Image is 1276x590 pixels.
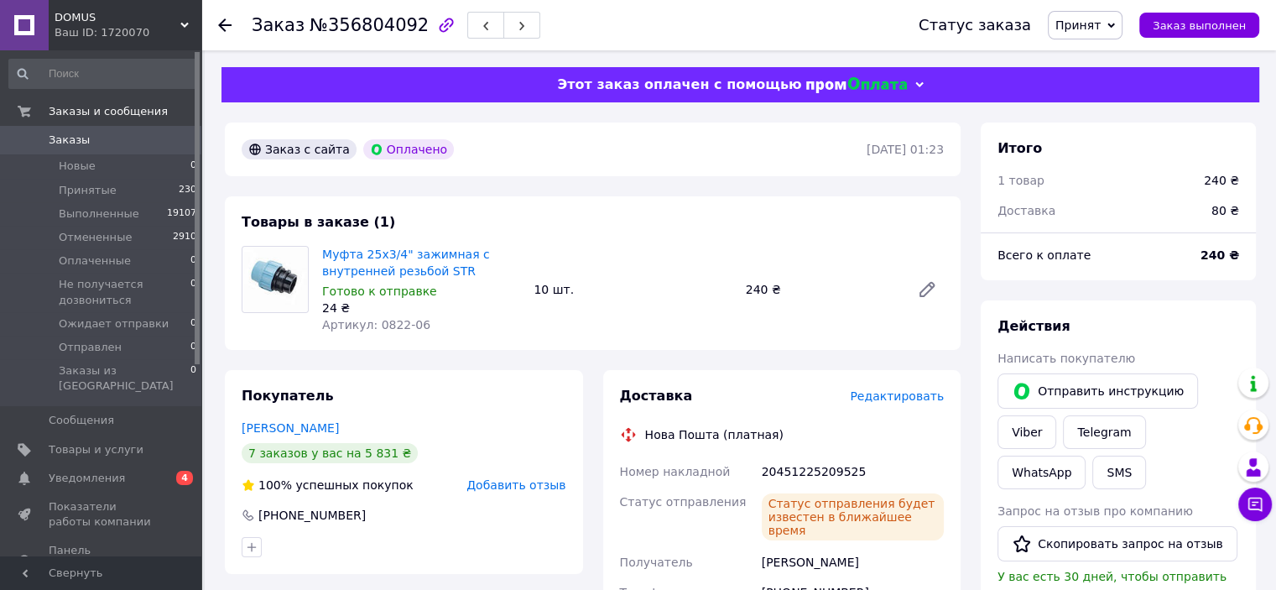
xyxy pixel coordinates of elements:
span: Действия [997,318,1070,334]
a: [PERSON_NAME] [242,421,339,435]
div: 10 шт. [527,278,738,301]
span: Итого [997,140,1042,156]
span: Редактировать [850,389,944,403]
a: Редактировать [910,273,944,306]
span: Этот заказ оплачен с помощью [557,76,801,92]
div: Статус отправления будет известен в ближайшее время [762,493,944,540]
span: Артикул: 0822-06 [322,318,430,332]
span: Заказы из [GEOGRAPHIC_DATA] [59,363,190,394]
span: Покупатель [242,388,333,404]
span: 100% [258,478,292,492]
span: Заказ выполнен [1153,19,1246,32]
div: Ваш ID: 1720070 [55,25,201,40]
span: Уведомления [49,471,125,486]
span: Готово к отправке [322,285,437,298]
span: Товары и услуги [49,442,143,457]
input: Поиск [8,59,198,89]
span: Панель управления [49,543,155,573]
img: evopay logo [806,77,907,93]
span: Статус отправления [620,495,747,509]
div: 7 заказов у вас на 5 831 ₴ [242,443,418,463]
span: 0 [190,253,196,269]
div: [PHONE_NUMBER] [257,507,367,524]
span: Получатель [620,556,693,569]
span: Запрос на отзыв про компанию [997,504,1193,518]
button: SMS [1092,456,1146,489]
span: Отмененные [59,230,132,245]
span: Номер накладной [620,465,731,478]
a: Viber [997,415,1056,449]
div: Нова Пошта (платная) [641,426,788,443]
div: [PERSON_NAME] [758,547,947,577]
span: 4 [176,471,193,485]
span: Показатели работы компании [49,499,155,530]
a: WhatsApp [997,456,1086,489]
time: [DATE] 01:23 [867,143,944,156]
div: 240 ₴ [1204,172,1239,189]
span: Принят [1055,18,1101,32]
div: Вернуться назад [218,17,232,34]
img: Муфта 25х3/4" зажимная с внутренней резьбой STR [243,247,307,312]
span: 0 [190,277,196,307]
span: DOMUS [55,10,180,25]
button: Скопировать запрос на отзыв [997,526,1237,561]
span: Отправлен [59,340,122,355]
div: Заказ с сайта [242,139,357,159]
span: Выполненные [59,206,139,222]
span: №356804092 [310,15,429,35]
button: Чат с покупателем [1238,488,1272,521]
span: Заказ [252,15,305,35]
span: Доставка [997,204,1055,217]
span: 0 [190,340,196,355]
span: Заказы и сообщения [49,104,168,119]
span: 0 [190,159,196,174]
span: Доставка [620,388,693,404]
a: Telegram [1063,415,1145,449]
span: 230 [179,183,196,198]
span: Принятые [59,183,117,198]
a: Муфта 25х3/4" зажимная с внутренней резьбой STR [322,248,490,278]
span: Всего к оплате [997,248,1091,262]
span: Не получается дозвониться [59,277,190,307]
div: 24 ₴ [322,300,520,316]
div: успешных покупок [242,477,414,493]
span: Новые [59,159,96,174]
span: 0 [190,316,196,332]
div: 20451225209525 [758,457,947,487]
span: Заказы [49,133,90,148]
div: Оплачено [363,139,454,159]
span: Товары в заказе (1) [242,214,395,230]
div: 80 ₴ [1201,192,1249,229]
span: Ожидает отправки [59,316,169,332]
span: 19107 [167,206,196,222]
span: 0 [190,363,196,394]
span: 1 товар [997,174,1044,187]
span: Написать покупателю [997,352,1135,365]
span: Добавить отзыв [466,478,565,492]
span: Оплаченные [59,253,131,269]
span: Сообщения [49,413,114,428]
button: Отправить инструкцию [997,373,1198,409]
button: Заказ выполнен [1139,13,1259,38]
span: 2910 [173,230,196,245]
div: Статус заказа [919,17,1031,34]
b: 240 ₴ [1200,248,1239,262]
div: 240 ₴ [739,278,904,301]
